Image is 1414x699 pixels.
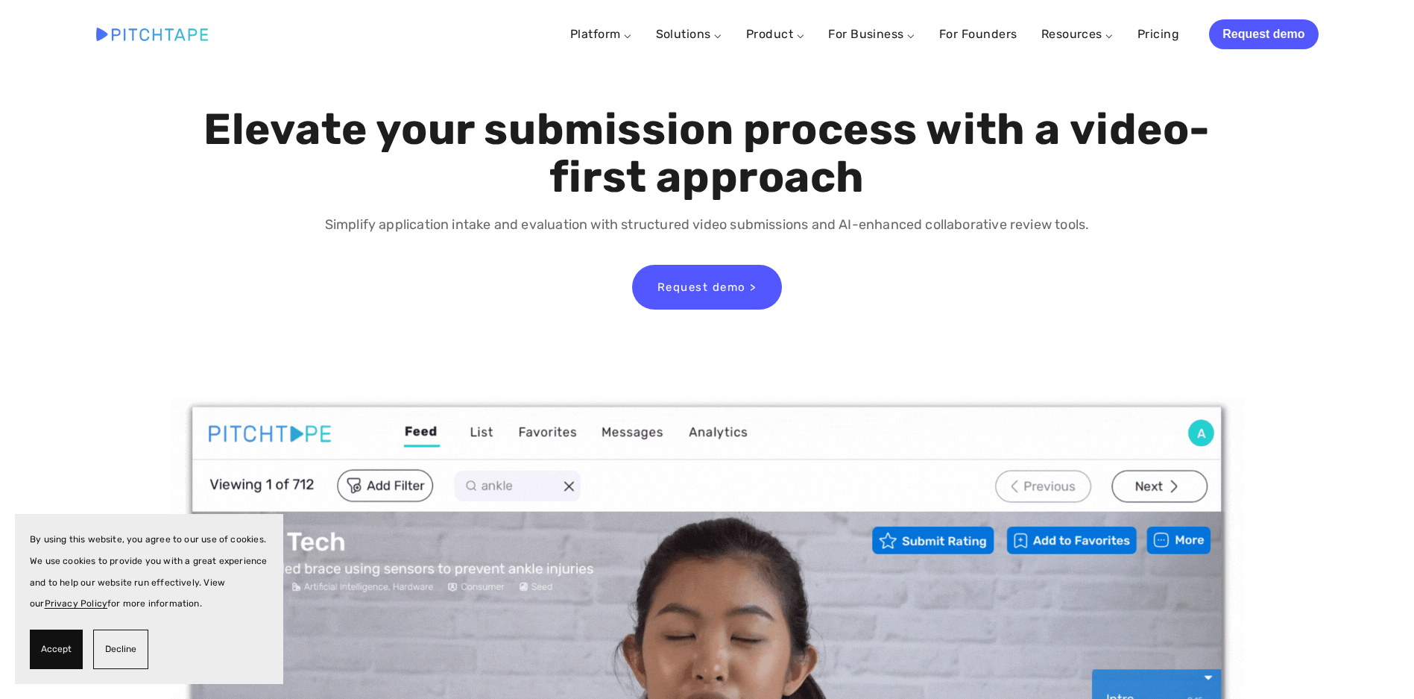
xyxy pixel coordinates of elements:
section: Cookie banner [15,514,283,684]
p: Simplify application intake and evaluation with structured video submissions and AI-enhanced coll... [200,214,1214,236]
a: Resources ⌵ [1041,27,1114,41]
a: Privacy Policy [45,598,108,609]
img: Pitchtape | Video Submission Management Software [96,28,208,40]
a: For Business ⌵ [828,27,915,41]
a: Request demo > [632,265,782,310]
h1: Elevate your submission process with a video-first approach [200,106,1214,201]
a: Product ⌵ [746,27,804,41]
span: Accept [41,639,72,660]
a: Request demo [1209,19,1318,49]
a: For Founders [939,21,1017,48]
a: Platform ⌵ [570,27,632,41]
a: Solutions ⌵ [656,27,722,41]
button: Accept [30,630,83,669]
span: Decline [105,639,136,660]
a: Pricing [1137,21,1179,48]
p: By using this website, you agree to our use of cookies. We use cookies to provide you with a grea... [30,529,268,615]
button: Decline [93,630,148,669]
